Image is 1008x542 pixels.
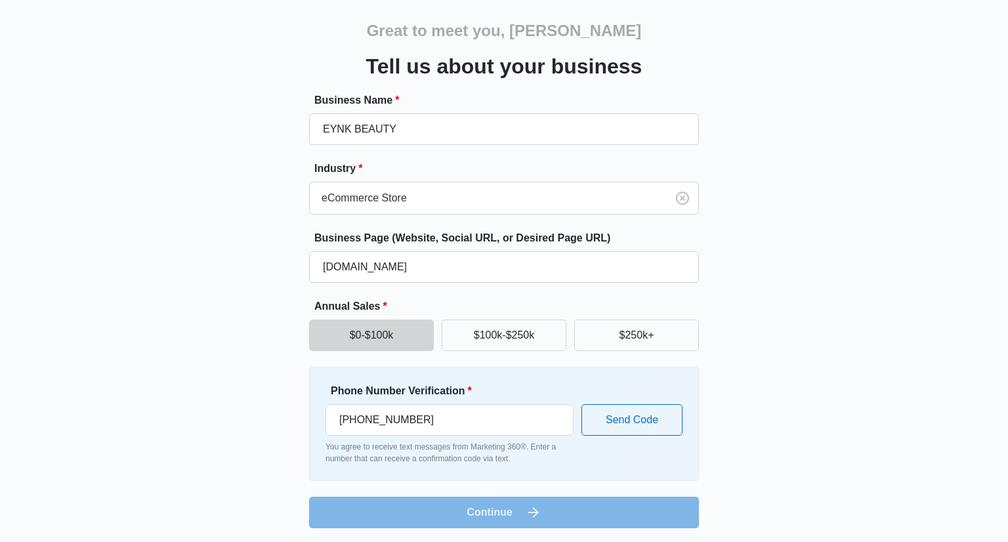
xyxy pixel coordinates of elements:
label: Industry [314,161,704,177]
input: Ex. +1-555-555-5555 [325,404,574,436]
button: $250k+ [574,320,699,351]
input: e.g. Jane's Plumbing [309,114,699,145]
label: Phone Number Verification [331,383,579,399]
label: Annual Sales [314,299,704,314]
h2: Great to meet you, [PERSON_NAME] [367,19,642,43]
h3: Tell us about your business [366,51,642,82]
label: Business Name [314,93,704,108]
p: You agree to receive text messages from Marketing 360®. Enter a number that can receive a confirm... [325,441,574,465]
button: Send Code [581,404,682,436]
button: Clear [672,188,693,209]
button: $0-$100k [309,320,434,351]
input: e.g. janesplumbing.com [309,251,699,283]
button: $100k-$250k [442,320,566,351]
label: Business Page (Website, Social URL, or Desired Page URL) [314,230,704,246]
